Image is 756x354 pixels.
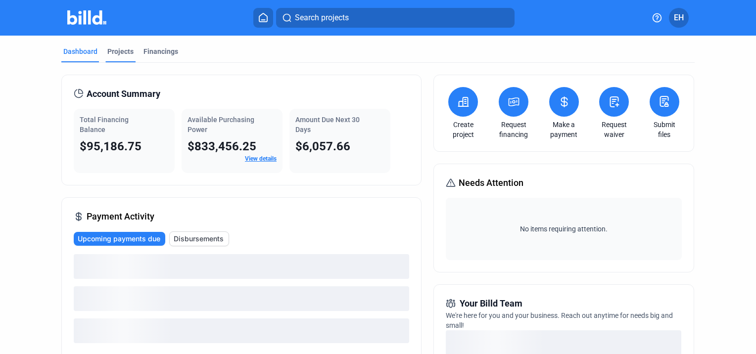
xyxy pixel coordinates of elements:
a: Request financing [496,120,531,139]
div: loading [74,286,409,311]
span: Available Purchasing Power [188,116,254,133]
div: Dashboard [63,46,97,56]
button: Upcoming payments due [74,232,165,246]
span: Amount Due Next 30 Days [295,116,360,133]
div: loading [74,318,409,343]
span: $95,186.75 [80,139,142,153]
span: Disbursements [174,234,224,244]
a: Make a payment [547,120,581,139]
span: EH [674,12,684,24]
span: Total Financing Balance [80,116,129,133]
span: Account Summary [87,87,160,101]
span: Needs Attention [459,176,523,190]
a: View details [245,155,277,162]
button: Disbursements [169,231,229,246]
button: Search projects [276,8,515,28]
span: $833,456.25 [188,139,256,153]
span: We're here for you and your business. Reach out anytime for needs big and small! [446,311,673,329]
span: Your Billd Team [460,297,522,310]
span: Search projects [295,12,349,24]
div: Financings [143,46,178,56]
img: Billd Company Logo [67,10,106,25]
span: $6,057.66 [295,139,350,153]
span: Upcoming payments due [78,234,160,244]
span: No items requiring attention. [450,224,677,234]
a: Create project [446,120,480,139]
span: Payment Activity [87,210,154,223]
a: Submit files [647,120,682,139]
div: loading [74,254,409,279]
div: Projects [107,46,134,56]
a: Request waiver [597,120,631,139]
button: EH [669,8,689,28]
